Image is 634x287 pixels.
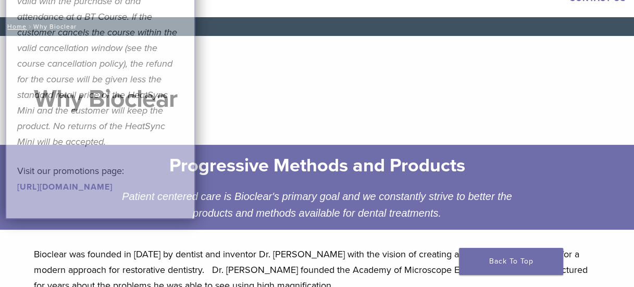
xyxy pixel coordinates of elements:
h1: Why Bioclear [34,86,601,111]
div: Patient centered care is Bioclear's primary goal and we constantly strive to better the products ... [106,188,528,221]
p: Visit our promotions page: [17,163,183,194]
a: [URL][DOMAIN_NAME] [17,182,113,192]
a: Home [4,23,27,30]
h2: Progressive Methods and Products [114,153,520,178]
a: Back To Top [459,248,563,275]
